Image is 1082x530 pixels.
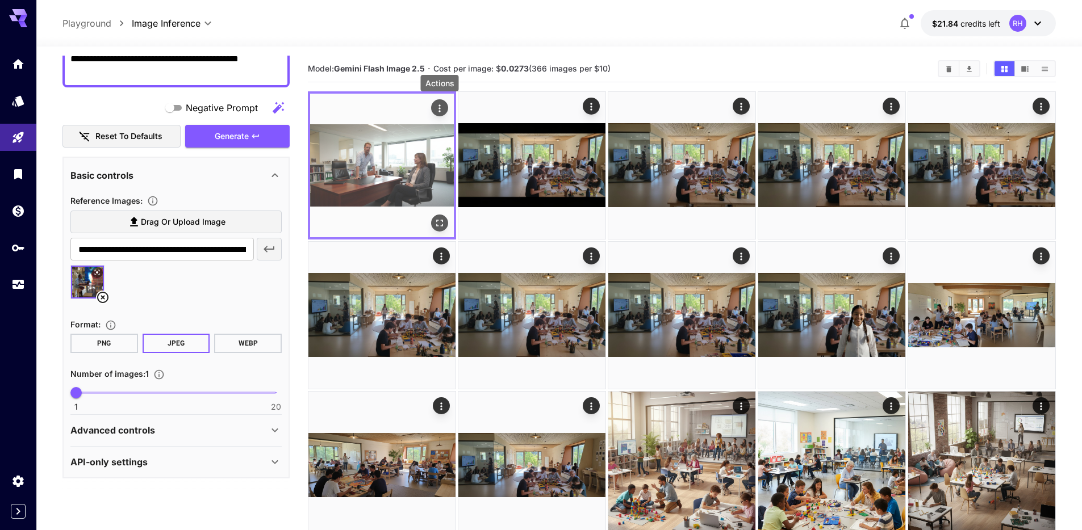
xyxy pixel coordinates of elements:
div: Actions [433,397,450,414]
div: Actions [583,247,600,264]
a: Playground [62,16,111,30]
b: Gemini Flash Image 2.5 [334,64,425,73]
div: Actions [583,397,600,414]
img: 9k= [308,242,456,389]
div: Actions [883,397,900,414]
button: JPEG [143,334,210,353]
div: Show images in grid viewShow images in video viewShow images in list view [993,60,1056,77]
button: Generate [185,125,290,148]
div: $21.8362 [932,18,1000,30]
button: Reset to defaults [62,125,181,148]
span: Drag or upload image [141,215,225,229]
span: Format : [70,319,101,329]
div: Actions [733,98,750,115]
div: Actions [431,99,448,116]
button: Upload a reference image to guide the result. This is needed for Image-to-Image or Inpainting. Su... [143,195,163,207]
div: Usage [11,277,25,292]
nav: breadcrumb [62,16,132,30]
button: $21.8362RH [921,10,1056,36]
div: Home [11,57,25,71]
span: Reference Images : [70,196,143,205]
div: Actions [583,98,600,115]
div: Actions [1033,98,1050,115]
span: credits left [960,19,1000,28]
div: Open in fullscreen [431,214,448,232]
div: Clear ImagesDownload All [938,60,980,77]
span: Model: [308,64,425,73]
button: PNG [70,334,138,353]
button: Expand sidebar [11,504,26,519]
span: $21.84 [932,19,960,28]
div: Actions [883,247,900,264]
button: Show images in list view [1035,61,1055,76]
div: API-only settings [70,448,282,476]
img: 9k= [908,92,1055,239]
div: Playground [11,131,25,145]
img: 2Q== [908,242,1055,389]
p: API-only settings [70,455,148,469]
div: Models [11,94,25,108]
span: 1 [74,401,78,413]
button: WEBP [214,334,282,353]
span: Cost per image: $ (366 images per $10) [433,64,611,73]
div: Library [11,167,25,181]
div: API Keys [11,241,25,255]
img: Z [310,94,454,237]
p: Advanced controls [70,423,155,437]
span: Generate [215,129,249,144]
div: Actions [733,247,750,264]
button: Show images in grid view [995,61,1014,76]
div: Actions [421,75,459,91]
button: Specify how many images to generate in a single request. Each image generation will be charged se... [149,369,169,380]
div: Basic controls [70,162,282,189]
img: 9k= [608,92,755,239]
img: 2Q== [758,92,905,239]
p: Basic controls [70,169,133,182]
div: RH [1009,15,1026,32]
div: Settings [11,474,25,488]
div: Actions [1033,397,1050,414]
span: Number of images : 1 [70,369,149,378]
img: 9k= [608,242,755,389]
img: 9k= [458,242,605,389]
div: Wallet [11,204,25,218]
div: Actions [883,98,900,115]
button: Clear Images [939,61,959,76]
span: 20 [271,401,281,413]
label: Drag or upload image [70,211,282,234]
span: Negative Prompt [186,101,258,115]
span: Image Inference [132,16,200,30]
p: · [428,62,431,75]
button: Download All [959,61,979,76]
b: 0.0273 [501,64,529,73]
div: Actions [733,397,750,414]
img: Z [458,92,605,239]
img: Z [758,242,905,389]
div: Actions [1033,247,1050,264]
div: Advanced controls [70,417,282,444]
div: Actions [433,247,450,264]
button: Show images in video view [1015,61,1035,76]
button: Choose the file format for the output image. [101,319,121,331]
